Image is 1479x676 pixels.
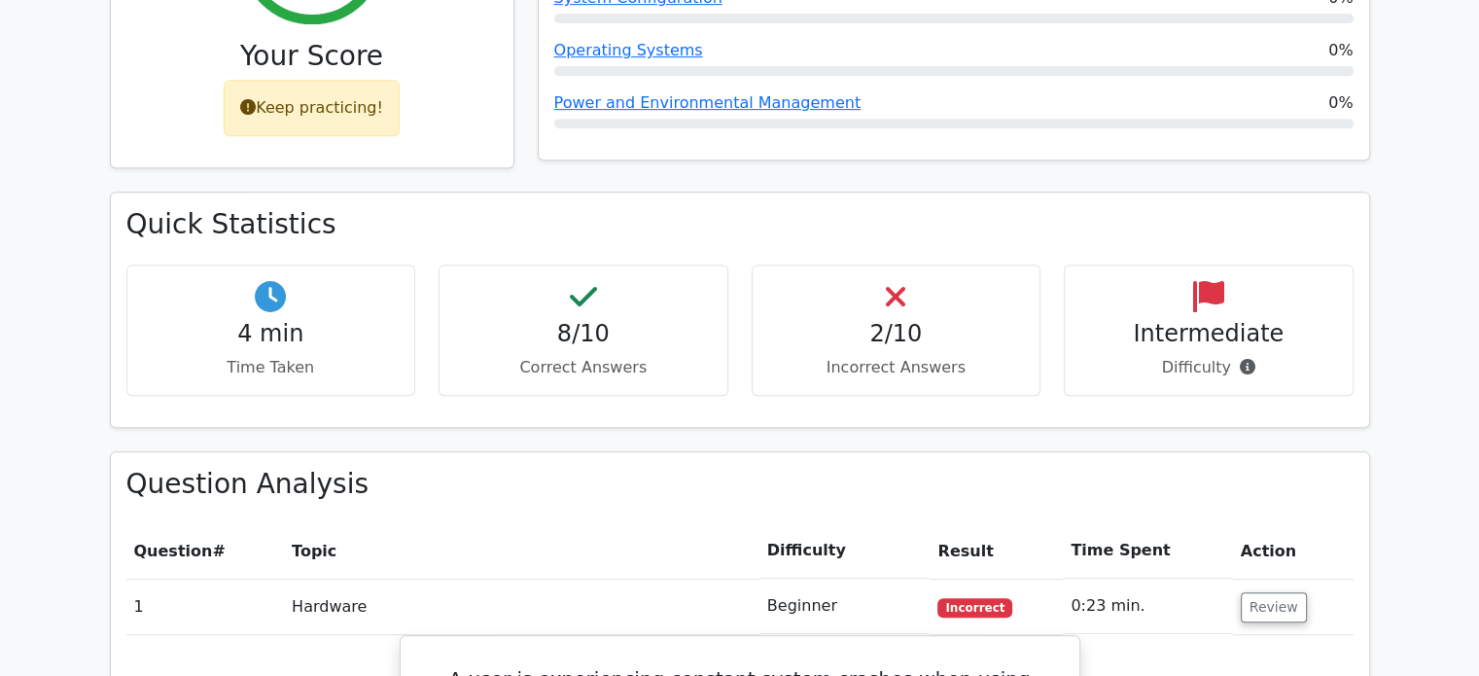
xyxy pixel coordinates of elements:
td: 0:23 min. [1063,579,1232,634]
td: Beginner [759,579,931,634]
h4: 2/10 [768,320,1025,348]
p: Time Taken [143,356,400,379]
h4: 8/10 [455,320,712,348]
p: Incorrect Answers [768,356,1025,379]
p: Difficulty [1080,356,1337,379]
a: Power and Environmental Management [554,93,862,112]
th: Difficulty [759,523,931,579]
th: Topic [284,523,759,579]
button: Review [1241,592,1307,623]
h3: Question Analysis [126,468,1354,501]
div: Keep practicing! [224,80,400,136]
span: Question [134,542,213,560]
p: Correct Answers [455,356,712,379]
td: 1 [126,579,285,634]
th: # [126,523,285,579]
h4: 4 min [143,320,400,348]
span: Incorrect [937,598,1012,618]
th: Time Spent [1063,523,1232,579]
span: 0% [1328,91,1353,115]
h3: Quick Statistics [126,208,1354,241]
h3: Your Score [126,40,498,73]
a: Operating Systems [554,41,703,59]
td: Hardware [284,579,759,634]
th: Action [1233,523,1354,579]
h4: Intermediate [1080,320,1337,348]
th: Result [930,523,1063,579]
span: 0% [1328,39,1353,62]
